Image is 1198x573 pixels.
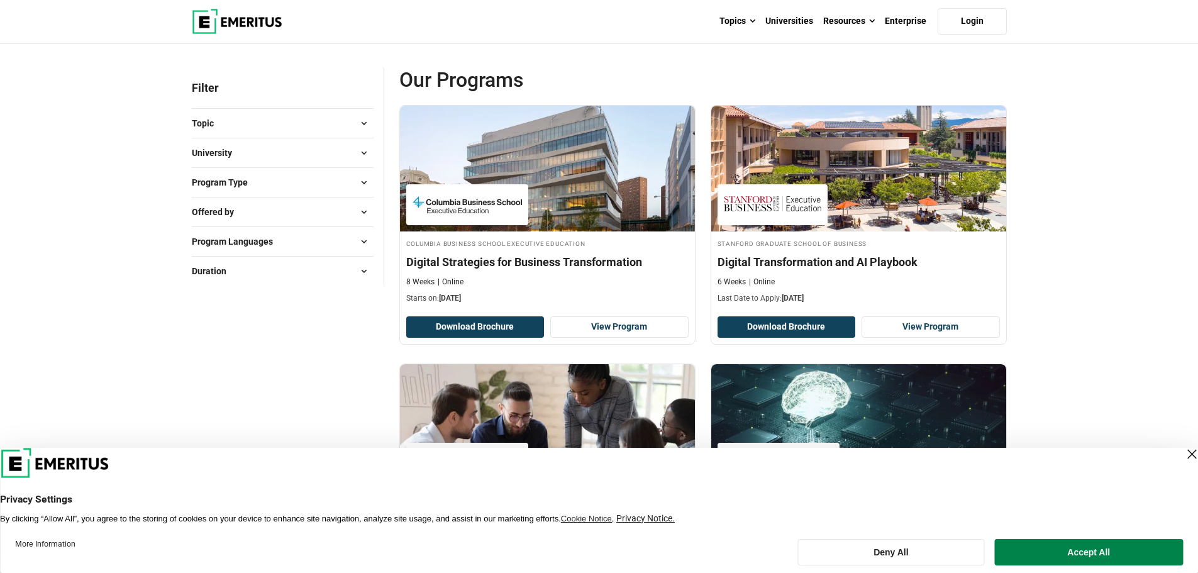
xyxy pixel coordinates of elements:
[718,277,746,287] p: 6 Weeks
[192,264,236,278] span: Duration
[718,293,1000,304] p: Last Date to Apply:
[711,106,1006,311] a: Digital Marketing Course by Stanford Graduate School of Business - September 25, 2025 Stanford Gr...
[400,364,695,569] a: Finance Course by Columbia Business School Executive Education - September 25, 2025 Columbia Busi...
[938,8,1007,35] a: Login
[400,106,695,311] a: Digital Transformation Course by Columbia Business School Executive Education - September 25, 202...
[400,364,695,490] img: VC Due Diligence (Online) | Online Finance Course
[439,294,461,303] span: [DATE]
[406,238,689,248] h4: Columbia Business School Executive Education
[192,67,374,108] p: Filter
[192,205,244,219] span: Offered by
[438,277,463,287] p: Online
[413,191,522,219] img: Columbia Business School Executive Education
[192,116,224,130] span: Topic
[192,173,374,192] button: Program Type
[192,262,374,281] button: Duration
[718,316,856,338] button: Download Brochure
[711,364,1006,490] img: Deep Learning for AI | Online AI and Machine Learning Course
[718,254,1000,270] h4: Digital Transformation and AI Playbook
[192,146,242,160] span: University
[192,232,374,251] button: Program Languages
[406,293,689,304] p: Starts on:
[192,235,283,248] span: Program Languages
[724,191,821,219] img: Stanford Graduate School of Business
[718,238,1000,248] h4: Stanford Graduate School of Business
[782,294,804,303] span: [DATE]
[862,316,1000,338] a: View Program
[749,277,775,287] p: Online
[192,114,374,133] button: Topic
[711,364,1006,569] a: AI and Machine Learning Course by Carnegie Mellon University School of Computer Science - Septemb...
[192,203,374,221] button: Offered by
[192,143,374,162] button: University
[399,67,703,92] span: Our Programs
[711,106,1006,231] img: Digital Transformation and AI Playbook | Online Digital Marketing Course
[400,106,695,231] img: Digital Strategies for Business Transformation | Online Digital Transformation Course
[406,254,689,270] h4: Digital Strategies for Business Transformation
[192,175,258,189] span: Program Type
[406,277,435,287] p: 8 Weeks
[406,316,545,338] button: Download Brochure
[550,316,689,338] a: View Program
